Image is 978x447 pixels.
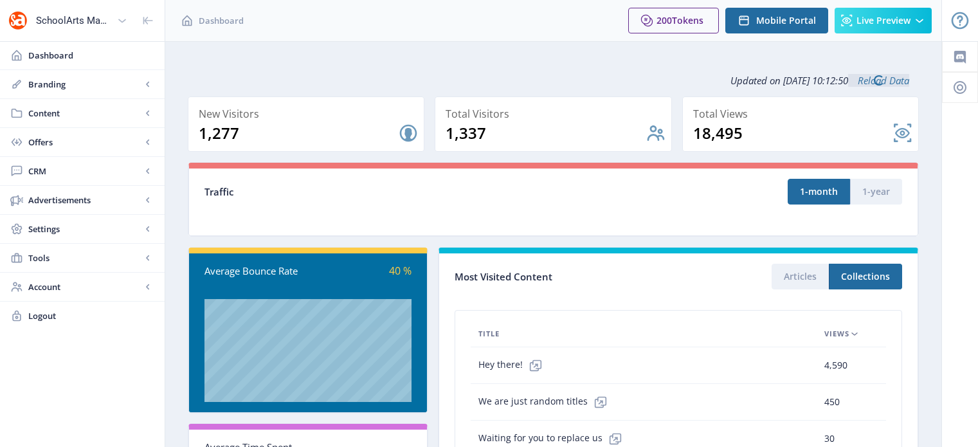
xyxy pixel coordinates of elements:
[824,394,840,410] span: 450
[28,251,141,264] span: Tools
[28,194,141,206] span: Advertisements
[28,78,141,91] span: Branding
[28,223,141,235] span: Settings
[478,326,500,342] span: Title
[856,15,910,26] span: Live Preview
[824,358,847,373] span: 4,590
[850,179,902,205] button: 1-year
[829,264,902,289] button: Collections
[824,431,835,446] span: 30
[824,326,849,342] span: Views
[188,64,919,96] div: Updated on [DATE] 10:12:50
[199,123,398,143] div: 1,277
[478,389,613,415] span: We are just random titles
[28,49,154,62] span: Dashboard
[446,123,645,143] div: 1,337
[204,264,308,278] div: Average Bounce Rate
[28,107,141,120] span: Content
[672,14,703,26] span: Tokens
[455,267,678,287] div: Most Visited Content
[199,105,419,123] div: New Visitors
[725,8,828,33] button: Mobile Portal
[389,264,412,278] span: 40 %
[693,105,913,123] div: Total Views
[788,179,850,205] button: 1-month
[848,74,909,87] a: Reload Data
[28,309,154,322] span: Logout
[36,6,112,35] div: SchoolArts Magazine
[28,165,141,178] span: CRM
[693,123,892,143] div: 18,495
[772,264,829,289] button: Articles
[8,10,28,31] img: properties.app_icon.png
[756,15,816,26] span: Mobile Portal
[28,280,141,293] span: Account
[478,352,548,378] span: Hey there!
[28,136,141,149] span: Offers
[628,8,719,33] button: 200Tokens
[835,8,932,33] button: Live Preview
[204,185,554,199] div: Traffic
[199,14,244,27] span: Dashboard
[446,105,666,123] div: Total Visitors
